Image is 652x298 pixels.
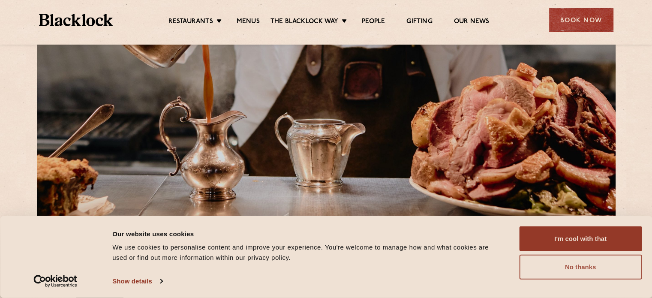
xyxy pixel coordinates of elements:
a: Menus [237,18,260,27]
div: Our website uses cookies [112,229,500,239]
a: Usercentrics Cookiebot - opens in a new window [18,275,93,288]
a: Our News [454,18,490,27]
a: People [362,18,385,27]
div: We use cookies to personalise content and improve your experience. You're welcome to manage how a... [112,242,500,263]
a: Restaurants [168,18,213,27]
a: Gifting [406,18,432,27]
div: Book Now [549,8,613,32]
a: Show details [112,275,162,288]
img: BL_Textured_Logo-footer-cropped.svg [39,14,113,26]
a: The Blacklock Way [270,18,338,27]
button: I'm cool with that [519,226,642,251]
button: No thanks [519,255,642,280]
